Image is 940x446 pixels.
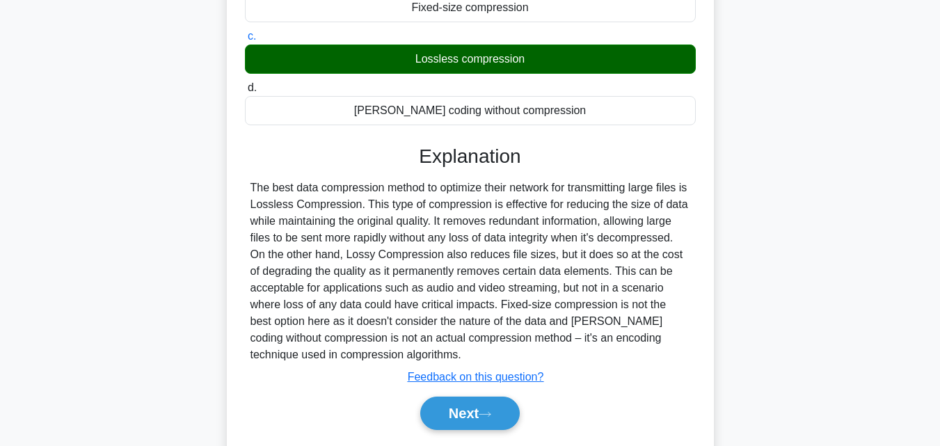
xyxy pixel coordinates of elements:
[408,371,544,383] a: Feedback on this question?
[250,180,690,363] div: The best data compression method to optimize their network for transmitting large files is Lossle...
[245,45,696,74] div: Lossless compression
[248,30,256,42] span: c.
[248,81,257,93] span: d.
[253,145,687,168] h3: Explanation
[245,96,696,125] div: [PERSON_NAME] coding without compression
[420,397,520,430] button: Next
